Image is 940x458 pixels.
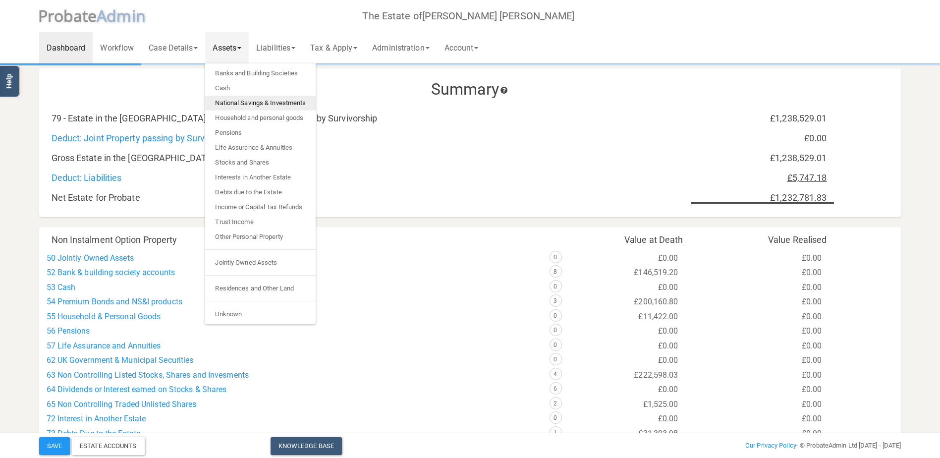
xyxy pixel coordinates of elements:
div: £0.00 [685,309,829,324]
a: Case Details [141,32,205,63]
div: £0.00 [685,426,829,441]
div: £1,525.00 [542,397,686,412]
span: dmin [107,5,145,26]
div: 0 [550,324,562,336]
div: 0 [550,251,562,263]
a: 53 Cash [47,283,76,292]
a: Residences and Other Land [205,281,316,296]
div: 0 [550,353,562,365]
div: £0.00 [685,382,829,397]
div: £0.00 [685,353,829,368]
a: 73 Debts Due to the Estate [47,429,141,438]
span: P [38,5,97,26]
h5: Non Instalment Option Property [44,235,547,245]
div: 0 [550,280,562,292]
a: Debts due to the Estate [205,185,316,200]
div: - © ProbateAdmin Ltd [DATE] - [DATE] [616,440,908,452]
a: 64 Dividends or Interest earned on Stocks & Shares [47,385,227,394]
a: Pensions [205,125,316,140]
a: Stocks and Shares [205,155,316,170]
h5: Value at Death [547,235,691,245]
a: 56 Pensions [47,326,90,336]
div: 0 [550,339,562,351]
div: Gross Estate in the [GEOGRAPHIC_DATA] [44,153,691,163]
div: Net Estate for Probate [44,193,691,203]
a: National Savings & Investments [205,96,316,111]
div: £0.00 [542,353,686,368]
a: Knowledge Base [271,437,342,455]
div: £0.00 [685,280,829,295]
div: Estate Accounts [72,437,145,455]
div: £146,519.20 [542,265,686,280]
a: Interests in Another Estate [205,170,316,185]
a: Trust Income [205,215,316,229]
div: £0.00 [542,280,686,295]
a: Life Assurance & Annuities [205,140,316,155]
a: Deduct: Joint Property passing by Survivorship [52,133,236,143]
a: 54 Premium Bonds and NS&I products [47,297,182,306]
div: 6 [550,382,562,395]
h5: Value Realised [690,235,834,245]
a: Dashboard [39,32,93,63]
div: 0 [550,411,562,424]
a: Account [437,32,486,63]
div: £0.00 [685,411,829,426]
div: 8 [550,265,562,278]
div: £0.00 [542,339,686,353]
span: A [97,5,146,26]
a: Liabilities [249,32,303,63]
div: 4 [550,368,562,380]
div: £0.00 [542,411,686,426]
a: 72 Interest in Another Estate [47,414,146,423]
div: 1 [550,426,562,439]
a: 50 Jointly Owned Assets [47,253,134,263]
div: £1,232,781.83 [691,193,834,204]
div: 79 - Estate in the [GEOGRAPHIC_DATA] and Joint Property passing by Survivorship [44,114,691,123]
a: Other Personal Property [205,229,316,244]
div: £31,303.98 [542,426,686,441]
a: Household and personal goods [205,111,316,125]
div: £0.00 [542,324,686,339]
a: 57 Life Assurance and Annuities [47,341,161,350]
div: £0.00 [685,368,829,383]
div: £1,238,529.01 [691,153,834,163]
div: £0.00 [685,251,829,266]
div: £0.00 [685,339,829,353]
div: 3 [550,294,562,307]
div: £0.00 [542,382,686,397]
div: £0.00 [542,251,686,266]
h3: Summary [47,81,894,98]
a: Unknown [205,307,316,322]
button: Save [39,437,70,455]
a: Assets [205,32,249,63]
a: Banks and Building Societies [205,66,316,81]
div: £11,422.00 [542,309,686,324]
a: Our Privacy Policy [745,442,796,449]
span: robate [48,5,97,26]
a: Deduct: Liabilities [52,172,122,183]
a: Administration [365,32,437,63]
div: £0.00 [685,265,829,280]
a: Cash [205,81,316,96]
a: Workflow [93,32,141,63]
div: £0.00 [685,397,829,412]
div: £5,747.18 [691,173,834,183]
div: 2 [550,397,562,409]
div: £0.00 [685,324,829,339]
div: £222,598.03 [542,368,686,383]
div: £1,238,529.01 [691,114,834,123]
div: £0.00 [685,294,829,309]
a: 62 UK Government & Municipal Securities [47,355,194,365]
div: £0.00 [691,133,834,143]
a: Jointly Owned Assets [205,255,316,270]
a: 63 Non Controlling Listed Stocks, Shares and Invesments [47,370,249,380]
a: 65 Non Controlling Traded Unlisted Shares [47,400,197,409]
div: £200,160.80 [542,294,686,309]
a: Income or Capital Tax Refunds [205,200,316,215]
a: 52 Bank & building society accounts [47,268,175,277]
a: Tax & Apply [303,32,365,63]
div: 0 [550,309,562,322]
a: 55 Household & Personal Goods [47,312,161,321]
